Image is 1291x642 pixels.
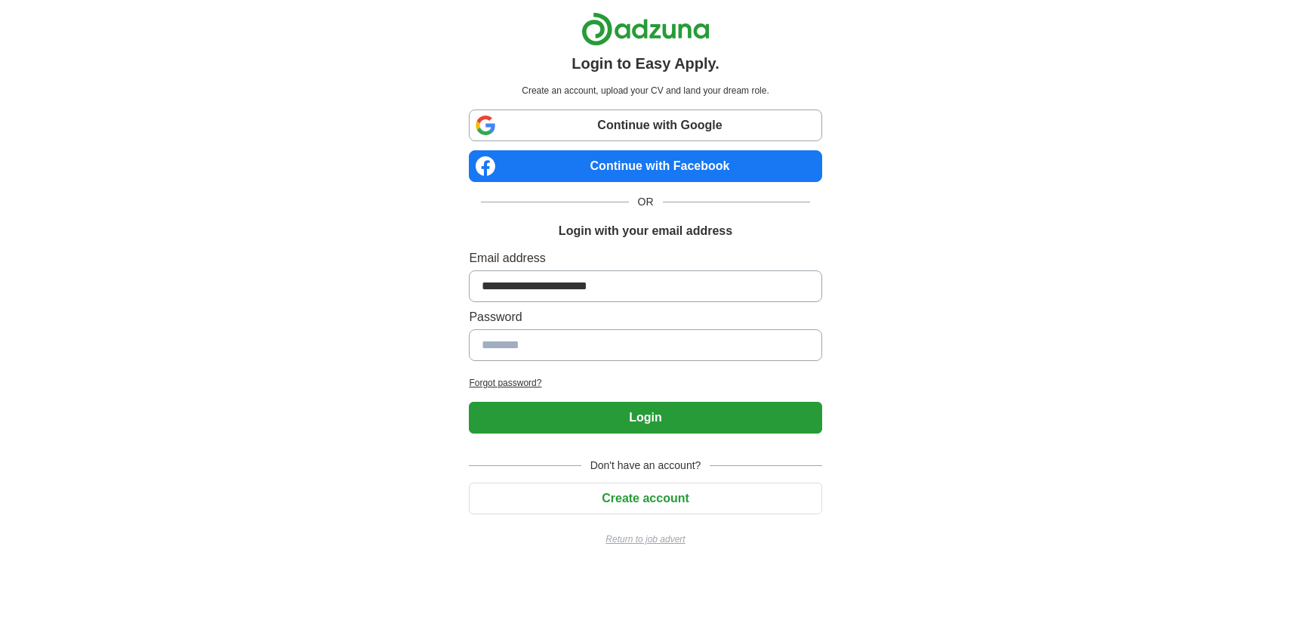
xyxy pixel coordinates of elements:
[469,376,821,390] a: Forgot password?
[469,110,821,141] a: Continue with Google
[469,249,821,267] label: Email address
[629,194,663,210] span: OR
[572,52,719,75] h1: Login to Easy Apply.
[469,483,821,514] button: Create account
[469,308,821,326] label: Password
[559,222,732,240] h1: Login with your email address
[472,84,818,97] p: Create an account, upload your CV and land your dream role.
[469,532,821,546] a: Return to job advert
[469,402,821,434] button: Login
[581,458,710,474] span: Don't have an account?
[581,12,710,46] img: Adzuna logo
[469,492,821,505] a: Create account
[469,150,821,182] a: Continue with Facebook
